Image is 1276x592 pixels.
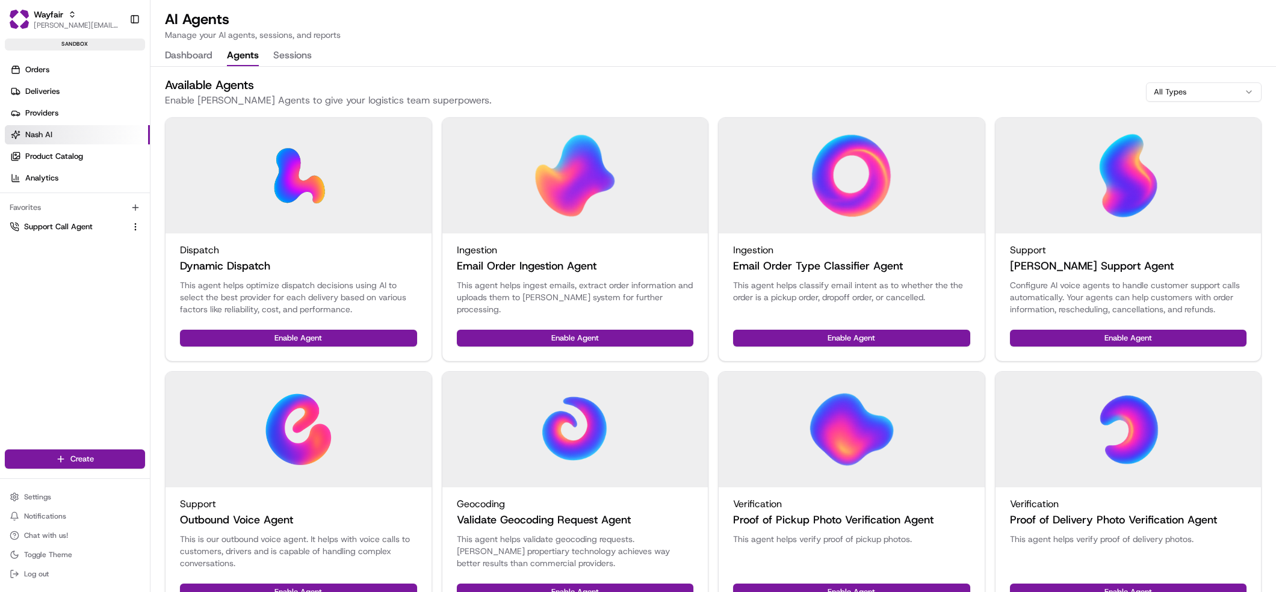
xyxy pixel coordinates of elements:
button: Enable Agent [1010,330,1247,347]
button: Enable Agent [733,330,970,347]
button: Chat with us! [5,527,145,544]
button: Enable Agent [180,330,417,347]
span: Log out [24,569,49,579]
button: Log out [5,566,145,582]
p: This agent helps verify proof of pickup photos. [733,533,970,545]
div: Ingestion [733,243,970,257]
a: Providers [5,103,150,123]
span: Support Call Agent [24,221,93,232]
button: Sessions [273,46,312,66]
img: Nash [12,12,36,36]
p: Manage your AI agents, sessions, and reports [165,29,341,41]
h3: Validate Geocoding Request Agent [457,511,631,528]
img: Email Order Type Classifier Agent [808,132,895,219]
img: Proof of Delivery Photo Verification Agent [1085,386,1171,473]
p: This is our outbound voice agent. It helps with voice calls to customers, drivers and is capable ... [180,533,417,569]
button: Agents [227,46,259,66]
button: Notifications [5,508,145,525]
div: Verification [1010,497,1247,511]
img: 1736555255976-a54dd68f-1ca7-489b-9aae-adbdc363a1c4 [12,115,34,137]
div: Support [180,497,417,511]
h1: AI Agents [165,10,341,29]
span: Toggle Theme [24,550,72,560]
span: Providers [25,108,58,119]
button: Start new chat [205,119,219,133]
span: Pylon [120,204,146,213]
span: Orders [25,64,49,75]
a: Orders [5,60,150,79]
h3: Proof of Pickup Photo Verification Agent [733,511,934,528]
span: API Documentation [114,174,193,187]
p: This agent helps classify email intent as to whether the the order is a pickup order, dropoff ord... [733,279,970,303]
button: WayfairWayfair[PERSON_NAME][EMAIL_ADDRESS][DOMAIN_NAME] [5,5,125,34]
a: Analytics [5,168,150,188]
h3: Outbound Voice Agent [180,511,293,528]
button: [PERSON_NAME][EMAIL_ADDRESS][DOMAIN_NAME] [34,20,120,30]
p: Enable [PERSON_NAME] Agents to give your logistics team superpowers. [165,93,492,108]
div: Ingestion [457,243,694,257]
span: Create [70,454,94,464]
div: 💻 [102,176,111,185]
h3: Email Order Ingestion Agent [457,257,596,274]
img: Wayfair [10,10,29,29]
p: This agent helps verify proof of delivery photos. [1010,533,1247,545]
a: Product Catalog [5,147,150,166]
p: This agent helps validate geocoding requests. [PERSON_NAME] propertiary technology achieves way b... [457,533,694,569]
button: Dashboard [165,46,212,66]
a: Support Call Agent [10,221,126,232]
img: Outbound Voice Agent [255,386,342,473]
div: Verification [733,497,970,511]
button: Toggle Theme [5,546,145,563]
h2: Available Agents [165,76,492,93]
p: This agent helps ingest emails, extract order information and uploads them to [PERSON_NAME] syste... [457,279,694,315]
h3: Proof of Delivery Photo Verification Agent [1010,511,1217,528]
button: Enable Agent [457,330,694,347]
div: Favorites [5,198,145,217]
span: Deliveries [25,86,60,97]
button: Support Call Agent [5,217,145,236]
a: Deliveries [5,82,150,101]
button: Wayfair [34,8,63,20]
div: Start new chat [41,115,197,127]
span: Notifications [24,511,66,521]
div: sandbox [5,39,145,51]
div: Geocoding [457,497,694,511]
span: Settings [24,492,51,502]
a: 💻API Documentation [97,170,198,191]
h3: Email Order Type Classifier Agent [733,257,903,274]
img: Proof of Pickup Photo Verification Agent [808,386,895,473]
p: This agent helps optimize dispatch decisions using AI to select the best provider for each delive... [180,279,417,315]
span: Analytics [25,173,58,183]
button: Create [5,449,145,469]
a: Powered byPylon [85,203,146,213]
input: Clear [31,78,199,90]
img: Validate Geocoding Request Agent [531,386,618,473]
div: We're available if you need us! [41,127,152,137]
img: Dynamic Dispatch [255,132,342,219]
span: Knowledge Base [24,174,92,187]
p: Configure AI voice agents to handle customer support calls automatically. Your agents can help cu... [1010,279,1247,315]
button: Settings [5,489,145,505]
h3: [PERSON_NAME] Support Agent [1010,257,1174,274]
div: Support [1010,243,1247,257]
span: Nash AI [25,129,52,140]
img: Email Order Ingestion Agent [531,132,618,219]
a: Nash AI [5,125,150,144]
div: Dispatch [180,243,417,257]
div: 📗 [12,176,22,185]
a: 📗Knowledge Base [7,170,97,191]
p: Welcome 👋 [12,48,219,67]
img: Charlie Support Agent [1085,132,1171,219]
h3: Dynamic Dispatch [180,257,270,274]
span: Chat with us! [24,531,68,540]
span: Product Catalog [25,151,83,162]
